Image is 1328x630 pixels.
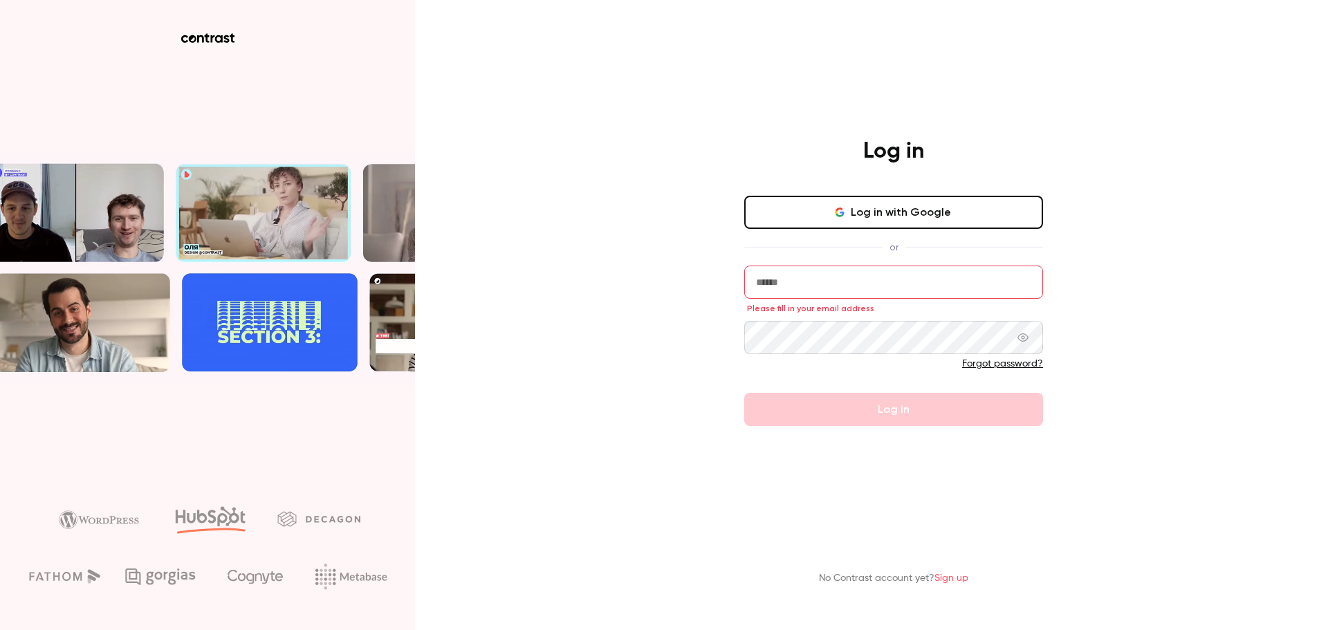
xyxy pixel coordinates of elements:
[747,303,874,314] span: Please fill in your email address
[744,196,1043,229] button: Log in with Google
[863,138,924,165] h4: Log in
[277,511,360,526] img: decagon
[819,571,968,586] p: No Contrast account yet?
[962,359,1043,369] a: Forgot password?
[934,573,968,583] a: Sign up
[883,240,905,254] span: or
